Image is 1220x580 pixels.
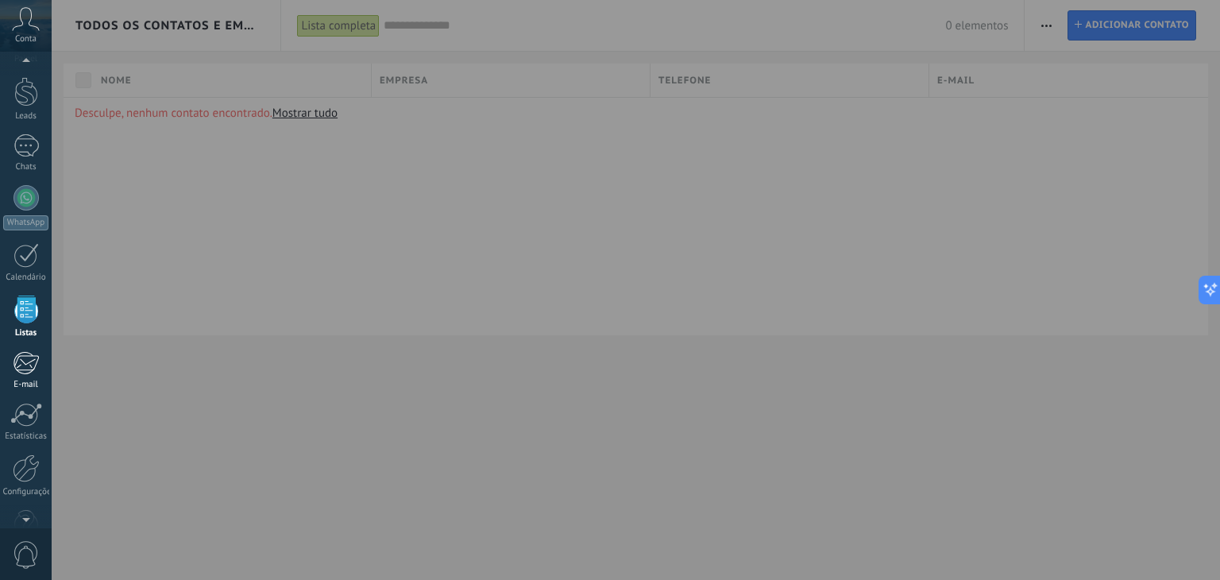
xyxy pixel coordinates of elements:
[3,380,49,390] div: E-mail
[3,431,49,442] div: Estatísticas
[3,162,49,172] div: Chats
[3,215,48,230] div: WhatsApp
[15,34,37,44] span: Conta
[3,487,49,497] div: Configurações
[3,328,49,338] div: Listas
[3,273,49,283] div: Calendário
[3,111,49,122] div: Leads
